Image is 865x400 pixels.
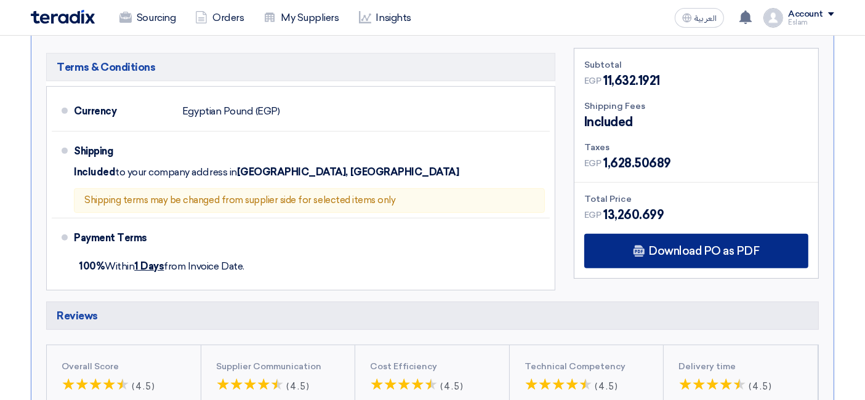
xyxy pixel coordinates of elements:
[384,373,397,396] span: ★
[603,71,660,90] span: 11,632.1921
[525,373,538,396] span: ★
[62,373,75,396] span: ★
[349,4,421,31] a: Insights
[102,373,116,396] span: ★
[552,373,565,396] span: ★
[89,373,102,396] span: ★
[74,97,172,126] div: Currency
[110,4,185,31] a: Sourcing
[286,381,310,392] span: (4.5)
[216,373,230,396] span: ★
[257,373,270,396] span: ★
[75,373,89,396] span: ★
[411,373,424,396] span: ★
[74,137,172,166] div: Shipping
[525,360,649,373] div: Technical Competency
[584,58,808,71] div: Subtotal
[694,14,717,23] span: العربية
[788,9,823,20] div: Account
[440,381,464,392] span: (4.5)
[270,373,284,396] span: ★
[603,154,671,172] span: 1,628.50689
[603,206,664,224] span: 13,260.699
[74,166,115,178] span: Included
[134,260,164,272] u: 1 Days
[185,4,254,31] a: Orders
[678,373,692,396] span: ★
[116,373,129,396] span: ★
[584,74,601,87] span: EGP
[538,373,552,396] span: ★
[719,373,733,396] span: ★
[46,53,555,81] h5: Terms & Conditions
[74,188,545,213] div: Shipping terms may be changed from supplier side for selected items only
[230,373,243,396] span: ★
[243,373,257,396] span: ★
[678,360,803,373] div: Delivery time
[31,10,95,24] img: Teradix logo
[706,373,719,396] span: ★
[46,302,819,330] h5: Reviews
[692,373,706,396] span: ★
[579,373,585,396] span: ★
[584,100,808,113] div: Shipping Fees
[733,373,746,396] span: ★
[254,4,348,31] a: My Suppliers
[79,260,244,272] span: Within from Invoice Date.
[216,360,340,373] div: Supplier Communication
[182,100,280,123] div: Egyptian Pound (EGP)
[370,373,384,396] span: ★
[648,246,759,257] span: Download PO as PDF
[584,157,601,170] span: EGP
[595,381,619,392] span: (4.5)
[370,360,494,373] div: Cost Efficiency
[397,373,411,396] span: ★
[115,166,237,178] span: to your company address in
[788,19,834,26] div: Eslam
[79,260,105,272] strong: 100%
[675,8,724,28] button: العربية
[579,373,592,396] span: ★
[237,166,459,178] span: [GEOGRAPHIC_DATA], [GEOGRAPHIC_DATA]
[584,141,808,154] div: Taxes
[749,381,773,392] span: (4.5)
[74,223,535,253] div: Payment Terms
[424,373,438,396] span: ★
[565,373,579,396] span: ★
[763,8,783,28] img: profile_test.png
[424,373,431,396] span: ★
[584,113,633,131] span: Included
[116,373,123,396] span: ★
[62,360,186,373] div: Overall Score
[584,209,601,222] span: EGP
[584,193,808,206] div: Total Price
[270,373,277,396] span: ★
[733,373,739,396] span: ★
[132,381,156,392] span: (4.5)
